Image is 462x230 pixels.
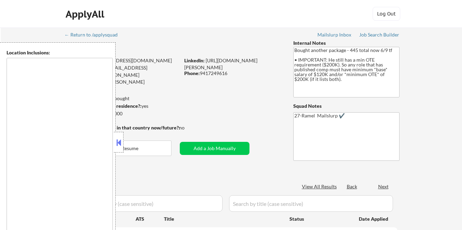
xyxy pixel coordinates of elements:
strong: Phone: [184,70,200,76]
div: Mailslurp Inbox [317,32,352,37]
div: Next [378,183,389,190]
div: [PERSON_NAME] [65,45,207,53]
div: ← Return to /applysquad [65,32,124,37]
div: Location Inclusions: [7,49,113,56]
a: Mailslurp Inbox [317,32,352,39]
input: Search by company (case sensitive) [67,195,223,212]
input: Search by title (case sensitive) [229,195,393,212]
div: no [179,124,199,131]
div: View All Results [302,183,339,190]
div: Back [347,183,358,190]
div: Internal Notes [293,40,400,46]
div: ATS [136,216,164,222]
div: Status [289,212,349,225]
div: Title [164,216,283,222]
a: ← Return to /applysquad [65,32,124,39]
div: ApplyAll [66,8,106,20]
strong: LinkedIn: [184,57,205,63]
a: [URL][DOMAIN_NAME][PERSON_NAME] [184,57,257,70]
div: Squad Notes [293,103,400,109]
div: Date Applied [359,216,389,222]
div: Job Search Builder [359,32,400,37]
div: 9417249616 [184,70,282,77]
button: Add a Job Manually [180,142,249,155]
button: Log Out [373,7,400,21]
